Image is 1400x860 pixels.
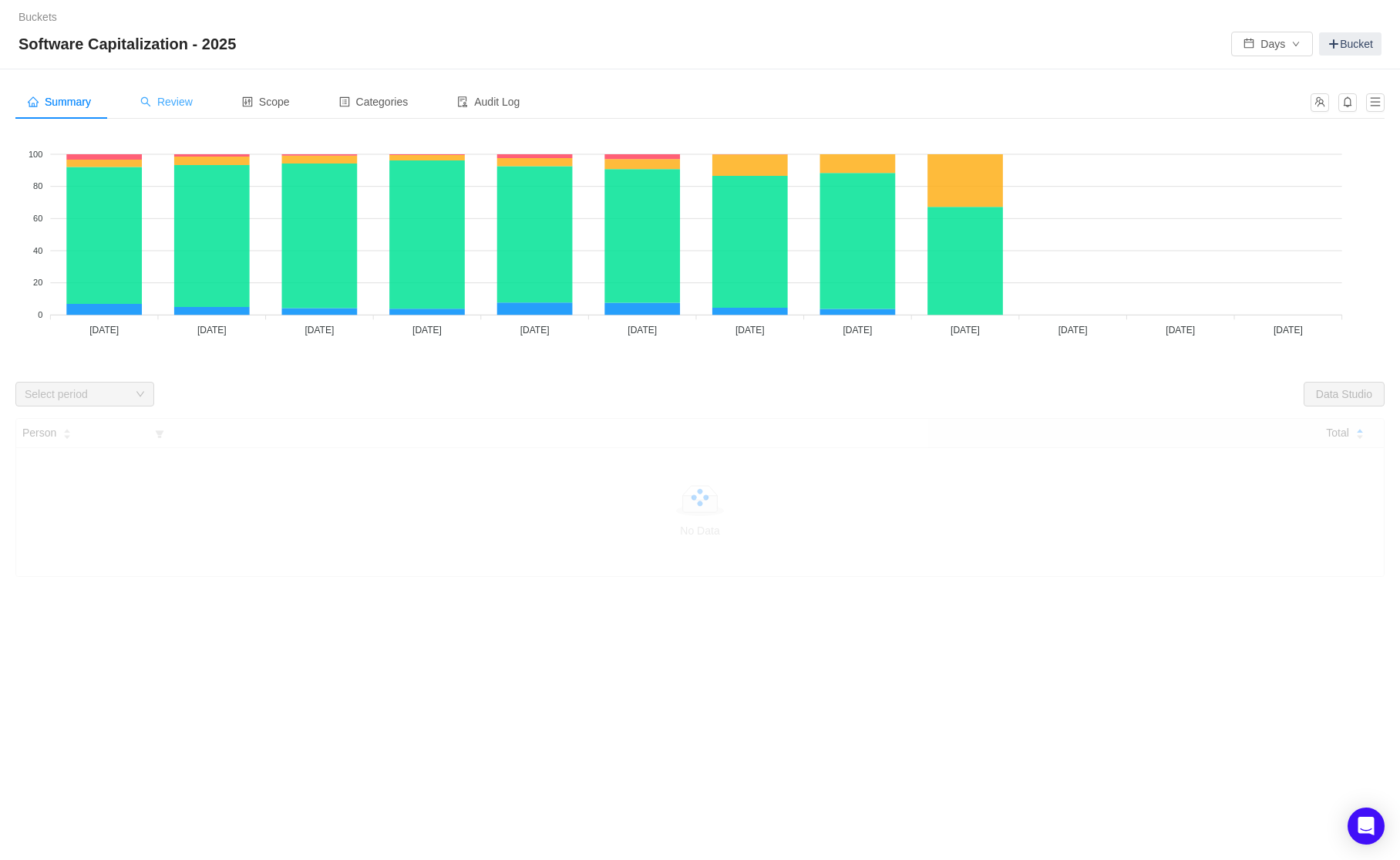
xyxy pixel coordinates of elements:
[951,325,980,336] tspan: [DATE]
[1166,325,1195,336] tspan: [DATE]
[136,390,145,400] i: icon: down
[140,96,193,108] span: Review
[197,325,227,336] tspan: [DATE]
[1274,325,1303,336] tspan: [DATE]
[1319,32,1381,56] a: Bucket
[1348,808,1385,845] div: Open Intercom Messenger
[33,278,42,287] tspan: 20
[339,96,350,107] i: icon: profile
[520,325,550,336] tspan: [DATE]
[19,32,245,56] span: Software Capitalization - 2025
[1231,32,1313,56] button: icon: calendarDaysicon: down
[628,325,657,336] tspan: [DATE]
[1311,93,1329,112] button: icon: team
[339,96,409,108] span: Categories
[19,11,57,23] a: Buckets
[25,386,128,402] div: Select period
[1366,93,1385,112] button: icon: menu
[242,96,253,107] i: icon: control
[412,325,442,336] tspan: [DATE]
[843,325,873,336] tspan: [DATE]
[28,96,39,107] i: icon: home
[140,96,151,107] i: icon: search
[33,214,42,223] tspan: 60
[242,96,290,108] span: Scope
[33,246,42,255] tspan: 40
[89,325,119,336] tspan: [DATE]
[305,325,334,336] tspan: [DATE]
[735,325,765,336] tspan: [DATE]
[1338,93,1357,112] button: icon: bell
[28,96,91,108] span: Summary
[457,96,468,107] i: icon: audit
[33,181,42,191] tspan: 80
[38,310,42,319] tspan: 0
[29,150,42,159] tspan: 100
[457,96,520,108] span: Audit Log
[1058,325,1088,336] tspan: [DATE]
